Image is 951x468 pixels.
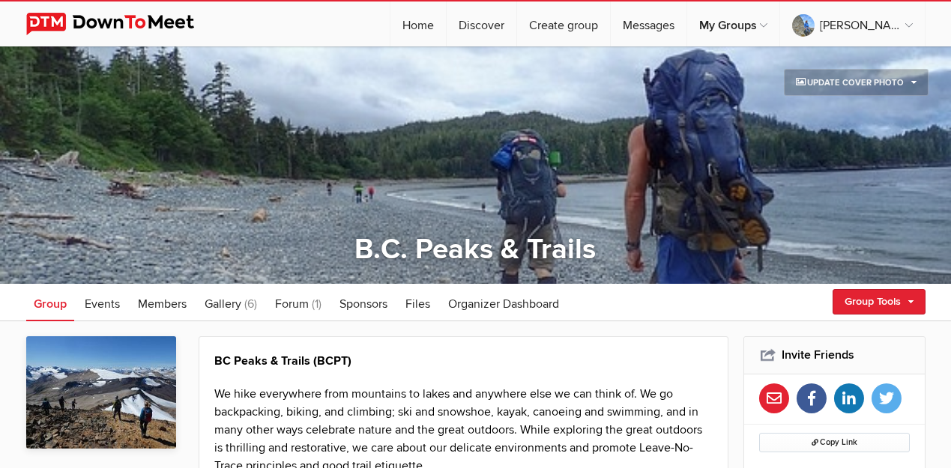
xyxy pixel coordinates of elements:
[138,297,187,312] span: Members
[26,336,176,449] img: B.C. Peaks & Trails
[833,289,926,314] a: Group Tools
[77,284,127,321] a: Events
[611,1,686,46] a: Messages
[26,13,217,35] img: DownToMeet
[275,297,309,312] span: Forum
[687,1,779,46] a: My Groups
[398,284,438,321] a: Files
[405,297,430,312] span: Files
[339,297,387,312] span: Sponsors
[312,297,321,312] span: (1)
[759,433,910,452] button: Copy Link
[441,284,567,321] a: Organizer Dashboard
[197,284,265,321] a: Gallery (6)
[244,297,257,312] span: (6)
[268,284,329,321] a: Forum (1)
[448,297,559,312] span: Organizer Dashboard
[214,353,351,368] strong: BC Peaks & Trails (BCPT)
[34,297,67,312] span: Group
[332,284,395,321] a: Sponsors
[130,284,194,321] a: Members
[447,1,516,46] a: Discover
[784,69,929,96] a: Update Cover Photo
[812,437,857,447] span: Copy Link
[205,297,241,312] span: Gallery
[780,1,925,46] a: [PERSON_NAME]
[517,1,610,46] a: Create group
[390,1,446,46] a: Home
[759,337,910,373] h2: Invite Friends
[85,297,120,312] span: Events
[26,284,74,321] a: Group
